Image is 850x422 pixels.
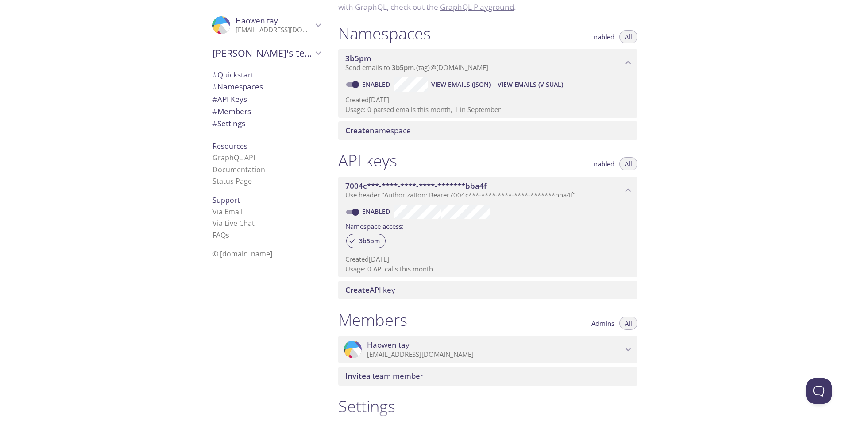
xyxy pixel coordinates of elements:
span: Quickstart [212,70,254,80]
span: Members [212,106,251,116]
div: Invite a team member [338,367,637,385]
iframe: Help Scout Beacon - Open [806,378,832,404]
button: All [619,317,637,330]
p: [EMAIL_ADDRESS][DOMAIN_NAME] [367,350,622,359]
span: # [212,70,217,80]
button: All [619,157,637,170]
a: Via Email [212,207,243,217]
p: [EMAIL_ADDRESS][DOMAIN_NAME] [236,26,313,35]
div: 3b5pm [346,234,386,248]
span: Resources [212,141,247,151]
span: # [212,81,217,92]
h1: API keys [338,151,397,170]
span: # [212,118,217,128]
span: Settings [212,118,245,128]
label: Namespace access: [345,219,404,232]
div: Haowen tay [338,336,637,363]
p: Usage: 0 API calls this month [345,264,630,274]
div: 3b5pm namespace [338,49,637,77]
button: Admins [586,317,620,330]
span: 3b5pm [345,53,371,63]
div: Create namespace [338,121,637,140]
div: Haowen's team [205,42,328,65]
a: FAQ [212,230,229,240]
span: Invite [345,371,366,381]
span: Haowen tay [367,340,410,350]
span: s [226,230,229,240]
button: View Emails (JSON) [428,77,494,92]
span: [PERSON_NAME]'s team [212,47,313,59]
span: a team member [345,371,423,381]
span: # [212,106,217,116]
span: Create [345,285,370,295]
button: Enabled [585,157,620,170]
span: namespace [345,125,411,136]
div: Members [205,105,328,118]
h1: Members [338,310,407,330]
span: Namespaces [212,81,263,92]
div: Haowen tay [205,11,328,40]
a: Enabled [361,80,394,89]
button: All [619,30,637,43]
span: 3b5pm [354,237,385,245]
div: Team Settings [205,117,328,130]
span: Support [212,195,240,205]
p: Created [DATE] [345,95,630,105]
span: Send emails to . {tag} @[DOMAIN_NAME] [345,63,488,72]
div: Quickstart [205,69,328,81]
button: Enabled [585,30,620,43]
span: API key [345,285,395,295]
h1: Namespaces [338,23,431,43]
a: Enabled [361,207,394,216]
span: 3b5pm [392,63,414,72]
button: View Emails (Visual) [494,77,567,92]
p: Usage: 0 parsed emails this month, 1 in September [345,105,630,114]
span: Create [345,125,370,136]
p: Created [DATE] [345,255,630,264]
div: API Keys [205,93,328,105]
a: Status Page [212,176,252,186]
span: Haowen tay [236,15,278,26]
div: Create API Key [338,281,637,299]
a: GraphQL API [212,153,255,163]
span: View Emails (Visual) [498,79,563,90]
div: Namespaces [205,81,328,93]
span: View Emails (JSON) [431,79,491,90]
h1: Settings [338,396,637,416]
span: API Keys [212,94,247,104]
a: Via Live Chat [212,218,255,228]
span: # [212,94,217,104]
span: © [DOMAIN_NAME] [212,249,272,259]
a: Documentation [212,165,265,174]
